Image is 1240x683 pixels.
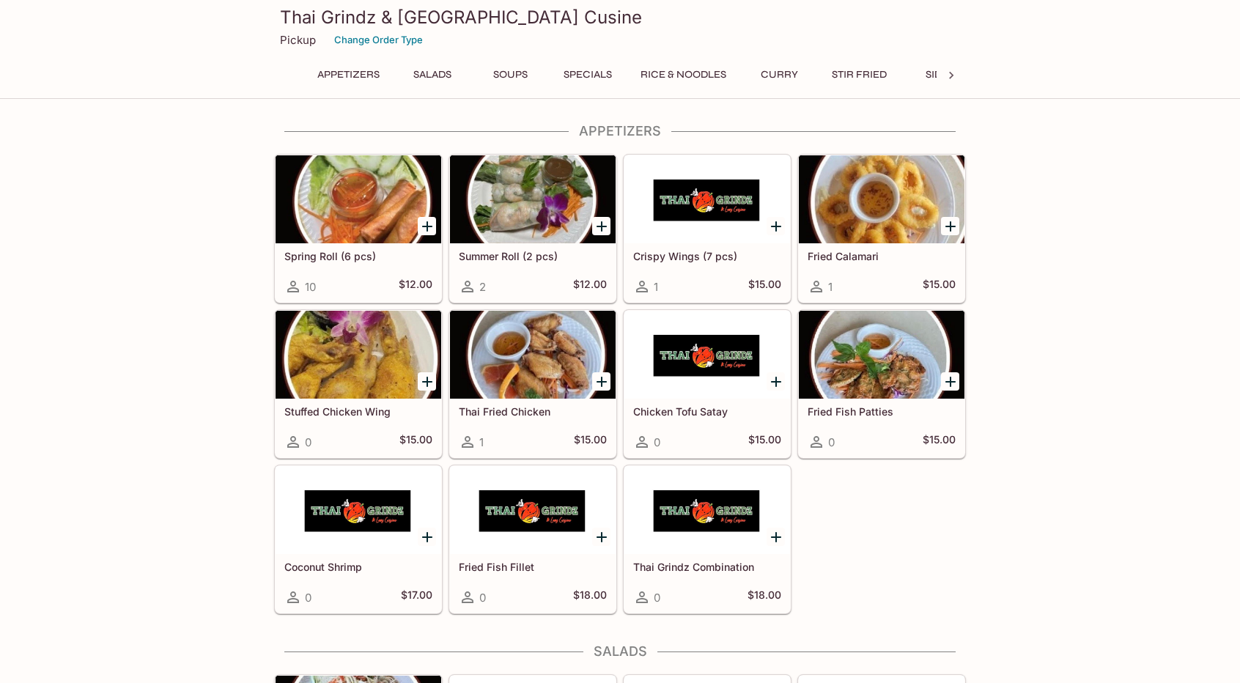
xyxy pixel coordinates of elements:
a: Chicken Tofu Satay0$15.00 [624,310,791,458]
h5: $15.00 [574,433,607,451]
div: Thai Fried Chicken [450,311,616,399]
button: Sides [907,64,973,85]
h5: Coconut Shrimp [284,561,432,573]
span: 0 [828,435,835,449]
a: Summer Roll (2 pcs)2$12.00 [449,155,616,303]
h5: Spring Roll (6 pcs) [284,250,432,262]
div: Summer Roll (2 pcs) [450,155,616,243]
h5: Stuffed Chicken Wing [284,405,432,418]
span: 1 [828,280,833,294]
h5: Fried Calamari [808,250,956,262]
a: Crispy Wings (7 pcs)1$15.00 [624,155,791,303]
div: Chicken Tofu Satay [624,311,790,399]
button: Change Order Type [328,29,429,51]
div: Spring Roll (6 pcs) [276,155,441,243]
button: Add Stuffed Chicken Wing [418,372,436,391]
h5: Chicken Tofu Satay [633,405,781,418]
div: Stuffed Chicken Wing [276,311,441,399]
h5: $15.00 [748,278,781,295]
div: Fried Fish Fillet [450,466,616,554]
span: 0 [305,435,311,449]
h4: Appetizers [274,123,966,139]
h5: Thai Fried Chicken [459,405,607,418]
h5: $12.00 [399,278,432,295]
button: Stir Fried [824,64,895,85]
a: Coconut Shrimp0$17.00 [275,465,442,613]
span: 1 [654,280,658,294]
button: Add Thai Fried Chicken [592,372,610,391]
button: Add Fried Fish Fillet [592,528,610,546]
button: Add Crispy Wings (7 pcs) [767,217,785,235]
div: Fried Calamari [799,155,964,243]
h5: $18.00 [748,588,781,606]
h5: $15.00 [748,433,781,451]
div: Crispy Wings (7 pcs) [624,155,790,243]
a: Thai Grindz Combination0$18.00 [624,465,791,613]
button: Add Fried Calamari [941,217,959,235]
h5: Thai Grindz Combination [633,561,781,573]
button: Add Coconut Shrimp [418,528,436,546]
button: Add Summer Roll (2 pcs) [592,217,610,235]
a: Stuffed Chicken Wing0$15.00 [275,310,442,458]
span: 10 [305,280,316,294]
h5: Summer Roll (2 pcs) [459,250,607,262]
h5: $15.00 [923,278,956,295]
span: 1 [479,435,484,449]
h5: $15.00 [399,433,432,451]
a: Thai Fried Chicken1$15.00 [449,310,616,458]
div: Coconut Shrimp [276,466,441,554]
h5: $12.00 [573,278,607,295]
span: 0 [305,591,311,605]
h5: $15.00 [923,433,956,451]
h4: Salads [274,643,966,660]
a: Spring Roll (6 pcs)10$12.00 [275,155,442,303]
h5: Crispy Wings (7 pcs) [633,250,781,262]
button: Add Fried Fish Patties [941,372,959,391]
p: Pickup [280,33,316,47]
div: Thai Grindz Combination [624,466,790,554]
button: Specials [555,64,621,85]
button: Salads [399,64,465,85]
h5: Fried Fish Fillet [459,561,607,573]
button: Add Spring Roll (6 pcs) [418,217,436,235]
button: Add Thai Grindz Combination [767,528,785,546]
button: Rice & Noodles [632,64,734,85]
span: 0 [654,591,660,605]
a: Fried Calamari1$15.00 [798,155,965,303]
button: Add Chicken Tofu Satay [767,372,785,391]
span: 2 [479,280,486,294]
button: Curry [746,64,812,85]
h5: Fried Fish Patties [808,405,956,418]
div: Fried Fish Patties [799,311,964,399]
a: Fried Fish Fillet0$18.00 [449,465,616,613]
a: Fried Fish Patties0$15.00 [798,310,965,458]
button: Soups [477,64,543,85]
h5: $18.00 [573,588,607,606]
h3: Thai Grindz & [GEOGRAPHIC_DATA] Cusine [280,6,960,29]
span: 0 [654,435,660,449]
span: 0 [479,591,486,605]
button: Appetizers [309,64,388,85]
h5: $17.00 [401,588,432,606]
